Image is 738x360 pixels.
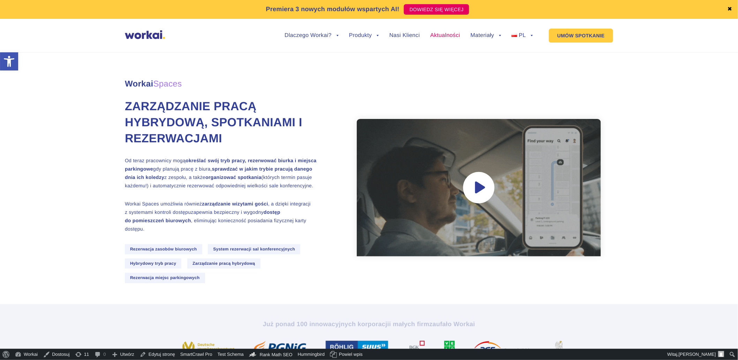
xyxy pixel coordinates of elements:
[549,29,613,43] a: UMÓW SPOTKANIE
[125,72,182,88] span: Workai
[295,349,327,360] a: Hummingbird
[103,349,106,360] span: 0
[404,4,469,15] a: DOWIEDZ SIĘ WIĘCEJ
[84,349,89,360] span: 11
[208,244,300,254] span: System rezerwacji sal konferencyjnych
[349,33,379,38] a: Produkty
[153,79,182,89] em: Spaces
[266,5,400,14] p: Premiera 3 nowych modułów wspartych AI!
[430,33,460,38] a: Aktualności
[125,258,181,269] span: Hybrydowy tryb pracy
[202,201,268,207] strong: zarządzanie wizytami gości
[125,99,317,147] h1: Zarządzanie pracą hybrydową, spotkaniami i rezerwacjami
[215,349,247,360] a: Test Schema
[175,320,563,328] h2: Już ponad 100 innowacyjnych korporacji zaufało Workai
[247,349,295,360] a: Kokpit Rank Math
[519,32,526,38] span: PL
[260,352,293,357] span: Rank Math SEO
[178,349,215,360] a: SmartCrawl Pro
[125,200,317,233] p: Workai Spaces umożliwia również , a dzięki integracji z systemami kontroli dostępu
[137,349,178,360] a: Edytuj stronę
[125,156,317,190] p: Od teraz pracownicy mogą gdy planują pracę z biura, z zespołu, a także (których termin pasuje każ...
[125,244,202,254] span: Rezerwacja zasobów biurowych
[187,258,260,269] span: Zarządzanie pracą hybrydową
[285,33,339,38] a: Dlaczego Workai?
[470,33,501,38] a: Materiały
[339,349,363,360] span: Powiel wpis
[120,349,134,360] span: Utwórz
[125,209,306,232] span: zapewnia bezpieczny i wygodny , eliminując konieczność posiadania fizycznej karty dostępu.
[12,349,40,360] a: Workai
[40,349,73,360] a: Dostosuj
[665,349,727,360] a: Witaj,
[125,209,280,223] strong: dostęp do pomieszczeń biurowych
[125,273,205,283] span: Rezerwacja miejsc parkingowych
[205,174,262,180] strong: organizować spotkania
[679,352,716,357] span: [PERSON_NAME]
[389,321,429,328] i: i małych firm
[125,166,312,180] strong: sprawdzać w jakim trybie pracują danego dnia ich koledzy
[125,158,317,172] strong: określać swój tryb pracy, rezerwować biurka i miejsca parkingowe
[728,7,732,12] a: ✖
[389,33,420,38] a: Nasi Klienci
